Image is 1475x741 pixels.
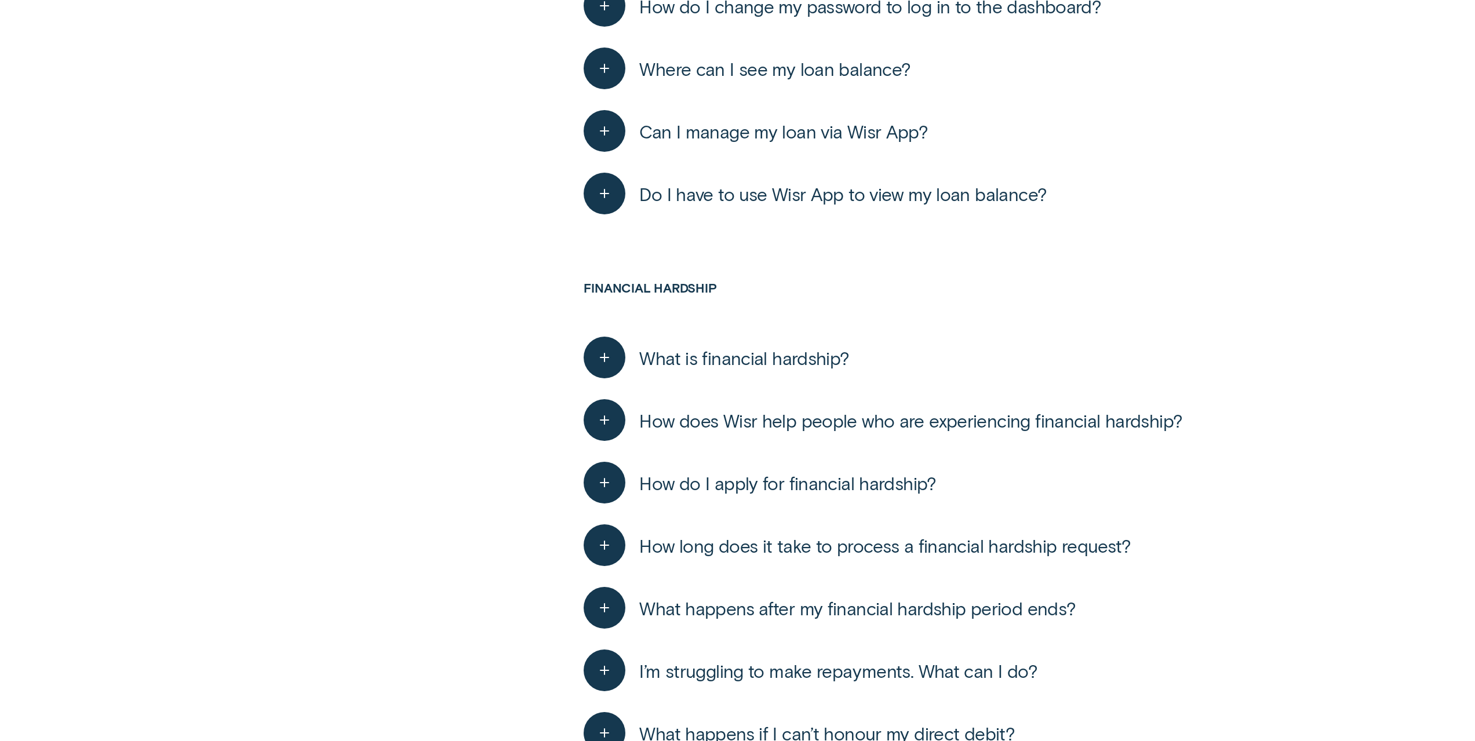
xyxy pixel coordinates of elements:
span: How does Wisr help people who are experiencing financial hardship? [639,409,1182,432]
span: How long does it take to process a financial hardship request? [639,534,1131,557]
button: Can I manage my loan via Wisr App? [584,110,928,152]
span: How do I apply for financial hardship? [639,472,936,494]
span: What happens after my financial hardship period ends? [639,597,1076,619]
span: What is financial hardship? [639,346,849,369]
button: What is financial hardship? [584,337,849,378]
button: Where can I see my loan balance? [584,48,911,89]
button: What happens after my financial hardship period ends? [584,587,1076,629]
span: Can I manage my loan via Wisr App? [639,120,928,143]
span: Where can I see my loan balance? [639,57,911,80]
button: How does Wisr help people who are experiencing financial hardship? [584,399,1182,441]
button: How long does it take to process a financial hardship request? [584,524,1131,566]
span: I’m struggling to make repayments. What can I do? [639,659,1037,682]
button: I’m struggling to make repayments. What can I do? [584,649,1037,691]
button: How do I apply for financial hardship? [584,462,936,503]
button: Do I have to use Wisr App to view my loan balance? [584,173,1047,214]
h3: Financial Hardship [584,280,1212,326]
span: Do I have to use Wisr App to view my loan balance? [639,182,1047,205]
